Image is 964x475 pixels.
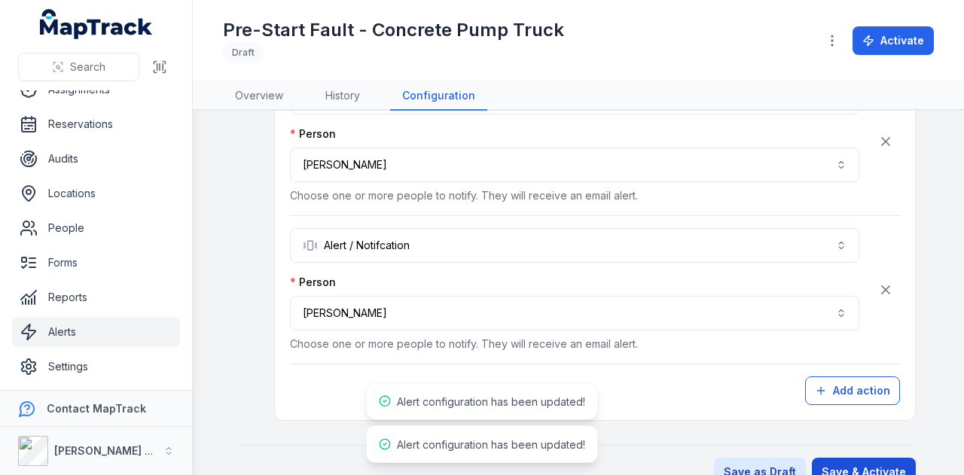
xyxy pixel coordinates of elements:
p: Choose one or more people to notify. They will receive an email alert. [290,188,859,203]
a: MapTrack [40,9,153,39]
a: Forms [12,248,180,278]
button: Search [18,53,139,81]
label: Person [290,275,336,290]
a: Audits [12,144,180,174]
a: Alerts [12,317,180,347]
h1: Pre-Start Fault - Concrete Pump Truck [223,18,564,42]
a: People [12,213,180,243]
a: History [313,82,372,111]
button: Alert / Notifcation [290,228,859,263]
a: Settings [12,352,180,382]
strong: Contact MapTrack [47,402,146,415]
label: Person [290,126,336,142]
button: Add action [805,376,900,405]
button: [PERSON_NAME] [290,148,859,182]
span: Alert configuration has been updated! [397,395,585,408]
a: Overview [223,82,295,111]
a: Configuration [390,82,487,111]
button: [PERSON_NAME] [290,296,859,330]
a: Locations [12,178,180,209]
strong: [PERSON_NAME] Group [54,444,178,457]
a: Reports [12,282,180,312]
div: Draft [223,42,264,63]
span: Alert configuration has been updated! [397,438,585,451]
button: Activate [853,26,934,55]
p: Choose one or more people to notify. They will receive an email alert. [290,336,859,352]
span: Search [70,59,105,75]
a: Reservations [12,109,180,139]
